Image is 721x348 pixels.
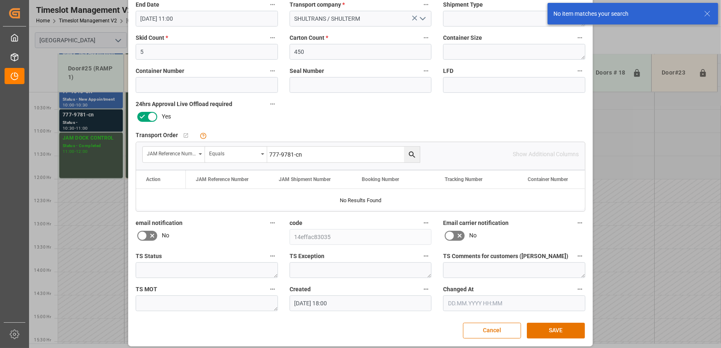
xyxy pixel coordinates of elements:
[290,295,432,311] input: DD.MM.YYYY HH:MM
[290,67,324,75] span: Seal Number
[421,65,431,76] button: Seal Number
[528,176,568,182] span: Container Number
[290,252,324,261] span: TS Exception
[443,219,509,227] span: Email carrier notification
[136,11,278,27] input: DD.MM.YYYY HH:MM
[443,67,453,75] span: LFD
[443,34,482,42] span: Container Size
[421,284,431,295] button: Created
[267,32,278,43] button: Skid Count *
[290,0,345,9] span: Transport company
[136,252,162,261] span: TS Status
[136,0,159,9] span: End Date
[443,252,568,261] span: TS Comments for customers ([PERSON_NAME])
[267,99,278,109] button: 24hrs Approval Live Offload required
[290,219,302,227] span: code
[421,32,431,43] button: Carton Count *
[136,285,157,294] span: TS MOT
[267,147,420,162] input: Type to search
[162,231,169,240] span: No
[290,34,328,42] span: Carton Count
[162,112,171,121] span: Yes
[362,176,399,182] span: Booking Number
[575,217,585,228] button: Email carrier notification
[527,323,585,338] button: SAVE
[196,176,248,182] span: JAM Reference Number
[267,251,278,261] button: TS Status
[209,148,258,157] div: Equals
[416,12,429,25] button: open menu
[279,176,331,182] span: JAM Shipment Number
[575,32,585,43] button: Container Size
[404,147,420,162] button: search button
[421,217,431,228] button: code
[136,100,232,109] span: 24hrs Approval Live Offload required
[136,219,183,227] span: email notification
[136,131,178,140] span: Transport Order
[575,284,585,295] button: Changed At
[290,285,311,294] span: Created
[575,251,585,261] button: TS Comments for customers ([PERSON_NAME])
[205,147,267,162] button: open menu
[136,34,168,42] span: Skid Count
[267,217,278,228] button: email notification
[443,295,585,311] input: DD.MM.YYYY HH:MM
[421,251,431,261] button: TS Exception
[146,176,161,182] div: Action
[143,147,205,162] button: open menu
[443,285,474,294] span: Changed At
[553,10,696,18] div: No item matches your search
[445,176,482,182] span: Tracking Number
[267,284,278,295] button: TS MOT
[575,65,585,76] button: LFD
[443,0,483,9] span: Shipment Type
[469,231,477,240] span: No
[136,67,184,75] span: Container Number
[463,323,521,338] button: Cancel
[147,148,196,157] div: JAM Reference Number
[267,65,278,76] button: Container Number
